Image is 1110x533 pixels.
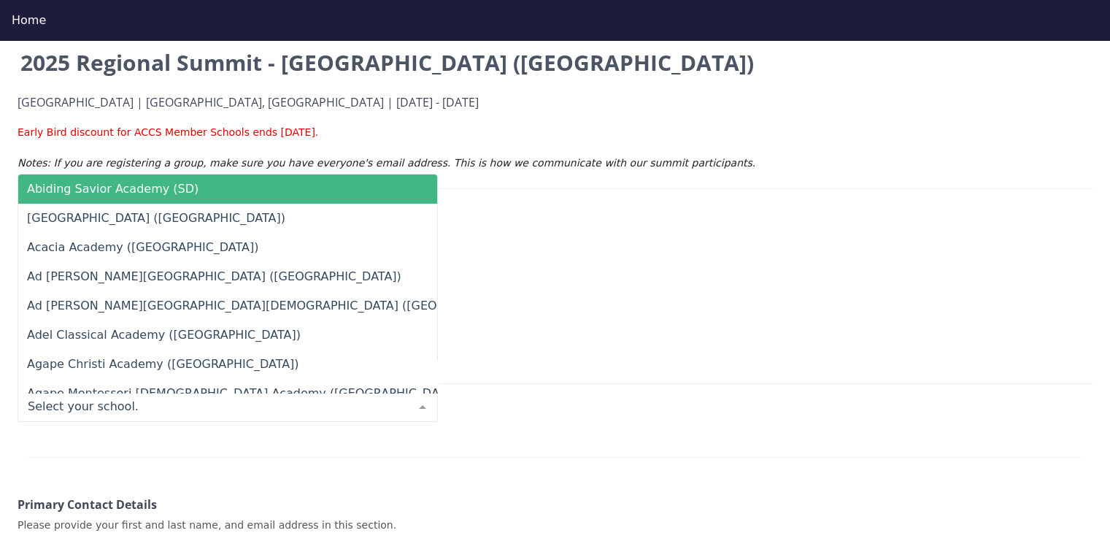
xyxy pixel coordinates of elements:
p: Please provide your first and last name, and email address in this section. [18,518,438,533]
h4: [GEOGRAPHIC_DATA] | [GEOGRAPHIC_DATA], [GEOGRAPHIC_DATA] | [DATE] - [DATE] [18,96,1092,110]
span: Agape Christi Academy ([GEOGRAPHIC_DATA]) [27,357,299,371]
div: Home [12,12,1098,29]
strong: Primary Contact Details [18,496,157,513]
span: [GEOGRAPHIC_DATA] ([GEOGRAPHIC_DATA]) [27,211,285,225]
span: Agape Montessori [DEMOGRAPHIC_DATA] Academy ([GEOGRAPHIC_DATA]) [27,386,462,400]
h2: 2025 Regional Summit - [GEOGRAPHIC_DATA] ([GEOGRAPHIC_DATA]) [18,47,1092,79]
span: Ad [PERSON_NAME][GEOGRAPHIC_DATA] ([GEOGRAPHIC_DATA]) [27,269,401,283]
span: Adel Classical Academy ([GEOGRAPHIC_DATA]) [27,328,301,342]
input: Select your school. [24,399,408,414]
span: Acacia Academy ([GEOGRAPHIC_DATA]) [27,240,258,254]
span: Early Bird discount for ACCS Member Schools ends [DATE]. [18,126,318,138]
span: Abiding Savior Academy (SD) [27,182,199,196]
em: Notes: If you are registering a group, make sure you have everyone's email address. This is how w... [18,157,755,169]
span: Ad [PERSON_NAME][GEOGRAPHIC_DATA][DEMOGRAPHIC_DATA] ([GEOGRAPHIC_DATA]) [27,299,534,312]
